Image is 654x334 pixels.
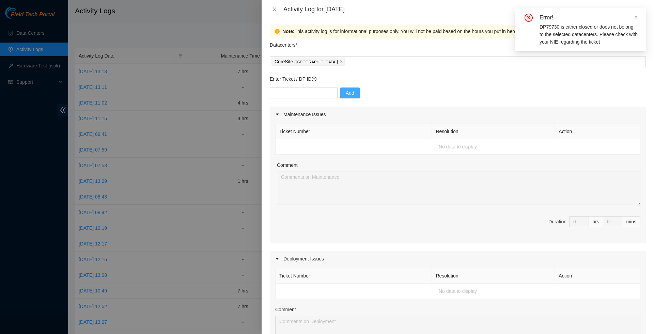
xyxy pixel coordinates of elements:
[340,60,343,64] span: close
[432,124,555,139] th: Resolution
[277,161,298,169] label: Comment
[275,58,338,66] p: CoreSite )
[270,6,279,13] button: Close
[589,216,603,227] div: hrs
[275,29,280,34] span: exclamation-circle
[276,284,640,299] td: No data to display
[275,306,296,313] label: Comment
[525,14,533,22] span: close-circle
[634,15,638,20] span: close
[276,124,432,139] th: Ticket Number
[283,5,646,13] div: Activity Log for [DATE]
[270,107,646,122] div: Maintenance Issues
[272,6,277,12] span: close
[276,139,640,155] td: No data to display
[540,14,638,22] div: Error!
[555,268,640,284] th: Action
[282,28,295,35] strong: Note:
[622,216,640,227] div: mins
[276,268,432,284] th: Ticket Number
[312,77,316,81] span: question-circle
[432,268,555,284] th: Resolution
[548,218,566,225] div: Duration
[540,23,638,46] div: DP79730 is either closed or does not belong to the selected datacenters. Please check with your N...
[270,75,646,83] p: Enter Ticket / DP ID
[346,89,354,97] span: Add
[555,124,640,139] th: Action
[277,172,640,205] textarea: Comment
[275,257,279,261] span: caret-right
[340,88,360,98] button: Add
[294,60,337,64] span: ( [GEOGRAPHIC_DATA]
[275,112,279,116] span: caret-right
[270,38,297,49] p: Datacenters
[270,251,646,267] div: Deployment Issues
